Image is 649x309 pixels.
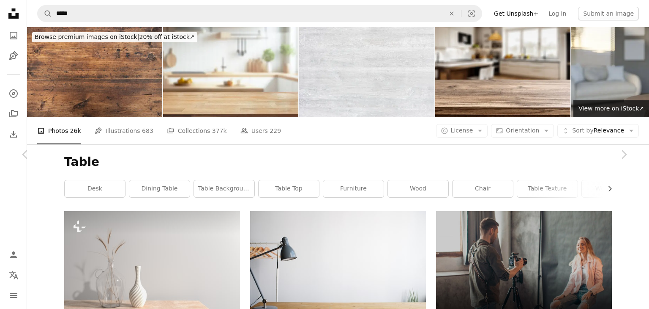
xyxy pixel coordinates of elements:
[489,7,543,20] a: Get Unsplash+
[5,287,22,304] button: Menu
[517,180,578,197] a: table texture
[5,47,22,64] a: Illustrations
[250,268,426,276] a: gray balanced-arm lamp on brown wooden table
[5,105,22,122] a: Collections
[163,27,298,117] img: Empty table front kitchen blurred background.
[270,126,281,135] span: 229
[572,127,624,135] span: Relevance
[461,6,482,22] button: Visual search
[95,117,153,144] a: Illustrations 683
[167,117,227,144] a: Collections 377k
[37,5,482,22] form: Find visuals sitewide
[578,105,644,112] span: View more on iStock ↗
[491,124,554,138] button: Orientation
[388,180,448,197] a: wood
[64,266,240,273] a: a couple of vases sitting on top of a wooden table
[323,180,384,197] a: furniture
[572,127,593,134] span: Sort by
[299,27,434,117] img: White painted wooden board
[436,124,488,138] button: License
[543,7,571,20] a: Log in
[240,117,281,144] a: Users 229
[598,114,649,195] a: Next
[435,27,570,117] img: Modern kitchen on empty wooden table background
[27,27,202,47] a: Browse premium images on iStock|20% off at iStock↗
[38,6,52,22] button: Search Unsplash
[5,246,22,263] a: Log in / Sign up
[35,33,139,40] span: Browse premium images on iStock |
[212,126,227,135] span: 377k
[582,180,642,197] a: wood table
[32,32,197,42] div: 20% off at iStock ↗
[557,124,639,138] button: Sort byRelevance
[27,27,162,117] img: Wood texture background. Top view of vintage wooden table with cracks. Surface of old knotted woo...
[129,180,190,197] a: dining table
[194,180,254,197] a: table background
[451,127,473,134] span: License
[506,127,539,134] span: Orientation
[5,27,22,44] a: Photos
[259,180,319,197] a: table top
[442,6,461,22] button: Clear
[5,267,22,284] button: Language
[5,85,22,102] a: Explore
[65,180,125,197] a: desk
[142,126,153,135] span: 683
[578,7,639,20] button: Submit an image
[64,154,612,170] h1: Table
[453,180,513,197] a: chair
[573,100,649,117] a: View more on iStock↗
